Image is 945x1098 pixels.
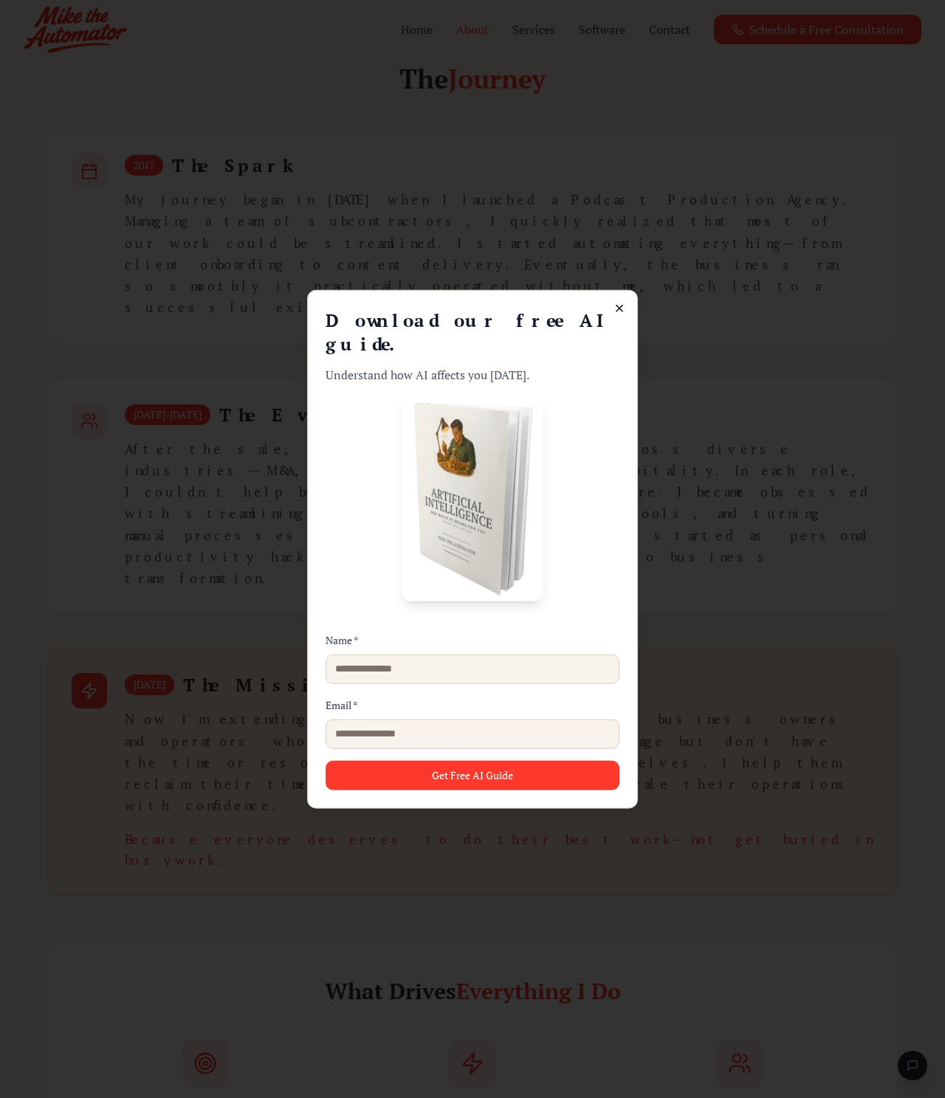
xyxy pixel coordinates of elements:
img: Artificial Intelligence Guide Book Cover [402,396,543,601]
label: Name * [326,632,359,646]
label: Email * [326,697,358,711]
button: Get Free AI Guide [326,760,619,790]
h2: Download our free AI guide. [326,308,619,356]
p: Understand how AI affects you [DATE]. [326,366,619,384]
